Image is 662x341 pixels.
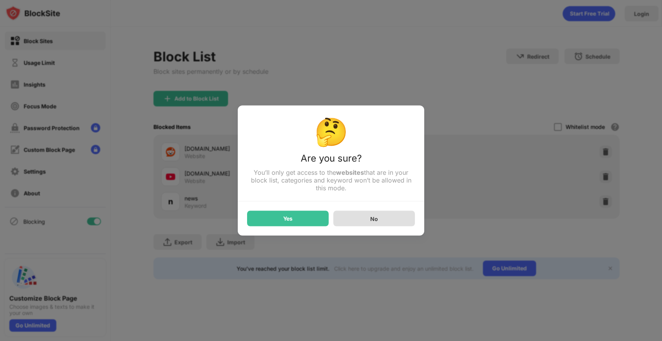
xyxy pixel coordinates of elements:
strong: websites [336,169,364,176]
div: 🤔 [247,115,415,148]
div: You’ll only get access to the that are in your block list, categories and keyword won’t be allowe... [247,169,415,192]
div: No [370,215,378,222]
div: Are you sure? [247,153,415,169]
div: Yes [283,216,293,222]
